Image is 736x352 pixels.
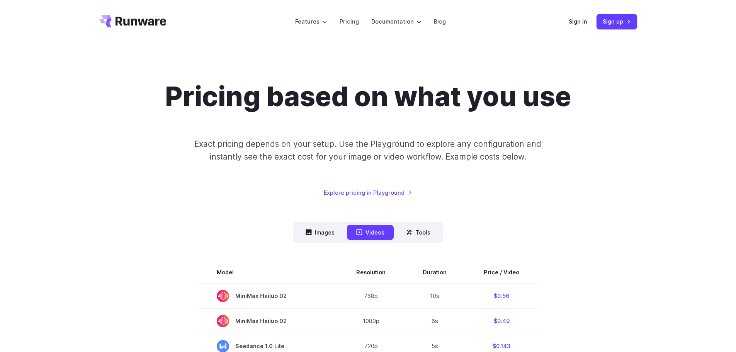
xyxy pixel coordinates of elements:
[397,225,440,240] button: Tools
[295,17,327,26] label: Features
[465,308,538,333] td: $0.49
[99,15,167,27] a: Go to /
[180,138,556,163] p: Exact pricing depends on your setup. Use the Playground to explore any configuration and instantl...
[338,283,404,309] td: 768p
[597,14,637,29] a: Sign up
[198,262,338,283] th: Model
[404,262,465,283] th: Duration
[296,225,344,240] button: Images
[404,283,465,309] td: 10s
[347,225,394,240] button: Videos
[404,308,465,333] td: 6s
[338,262,404,283] th: Resolution
[371,17,422,26] label: Documentation
[217,290,319,302] span: MiniMax Hailuo 02
[569,17,587,26] a: Sign in
[340,17,359,26] a: Pricing
[165,80,571,113] h1: Pricing based on what you use
[324,188,412,197] a: Explore pricing in Playground
[217,315,319,327] span: MiniMax Hailuo 02
[434,17,446,26] a: Blog
[465,262,538,283] th: Price / Video
[338,308,404,333] td: 1080p
[465,283,538,309] td: $0.56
